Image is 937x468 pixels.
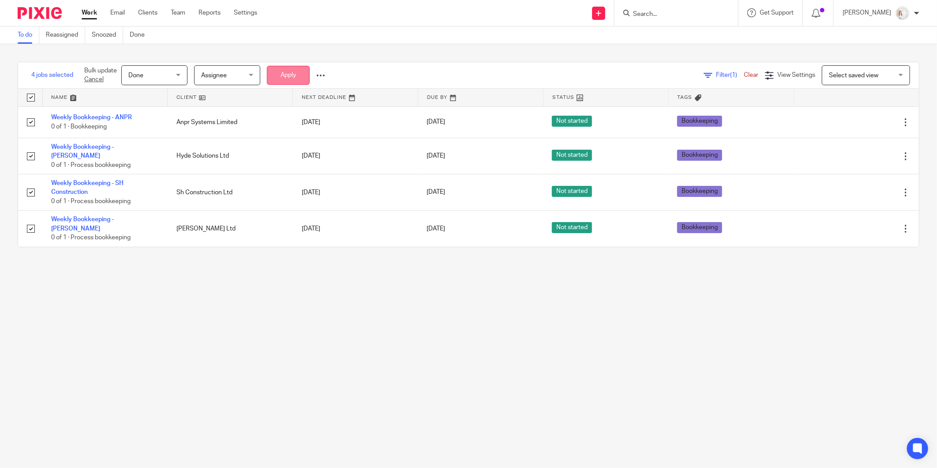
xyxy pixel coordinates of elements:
td: [DATE] [293,174,418,211]
span: [DATE] [427,226,446,232]
a: Email [110,8,125,17]
td: [DATE] [293,106,418,138]
a: Weekly Bookkeeping - SH Construction [51,180,124,195]
a: Weekly Bookkeeping - [PERSON_NAME] [51,144,114,159]
img: Pixie [18,7,62,19]
span: Filter [716,72,744,78]
span: [DATE] [427,153,446,159]
span: 0 of 1 · Bookkeeping [51,124,107,130]
span: Tags [678,95,693,100]
span: Assignee [201,72,227,79]
input: Search [632,11,712,19]
span: [DATE] [427,189,446,196]
a: Weekly Bookkeeping - ANPR [51,114,132,121]
span: Done [128,72,143,79]
span: Not started [552,116,592,127]
span: Get Support [760,10,794,16]
span: Not started [552,186,592,197]
td: [DATE] [293,138,418,174]
a: Reassigned [46,26,85,44]
span: Bookkeeping [677,222,722,233]
td: Sh Construction Ltd [168,174,293,211]
span: 0 of 1 · Process bookkeeping [51,198,131,204]
button: Apply [267,66,310,85]
a: Done [130,26,151,44]
a: Clients [138,8,157,17]
a: Cancel [84,76,104,83]
p: [PERSON_NAME] [843,8,891,17]
span: 0 of 1 · Process bookkeeping [51,162,131,168]
td: Anpr Systems Limited [168,106,293,138]
span: Bookkeeping [677,150,722,161]
span: Not started [552,222,592,233]
img: Image.jpeg [896,6,910,20]
span: 4 jobs selected [31,71,73,79]
span: Select saved view [829,72,878,79]
span: Bookkeeping [677,116,722,127]
a: Reports [199,8,221,17]
span: 0 of 1 · Process bookkeeping [51,234,131,241]
span: Bookkeeping [677,186,722,197]
a: Weekly Bookkeeping - [PERSON_NAME] [51,216,114,231]
span: (1) [730,72,737,78]
td: [DATE] [293,211,418,247]
a: Clear [744,72,758,78]
td: [PERSON_NAME] Ltd [168,211,293,247]
a: Snoozed [92,26,123,44]
a: Work [82,8,97,17]
p: Bulk update [84,66,117,84]
a: Team [171,8,185,17]
a: Settings [234,8,257,17]
span: Not started [552,150,592,161]
td: Hyde Solutions Ltd [168,138,293,174]
span: [DATE] [427,119,446,125]
span: View Settings [777,72,815,78]
a: To do [18,26,39,44]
